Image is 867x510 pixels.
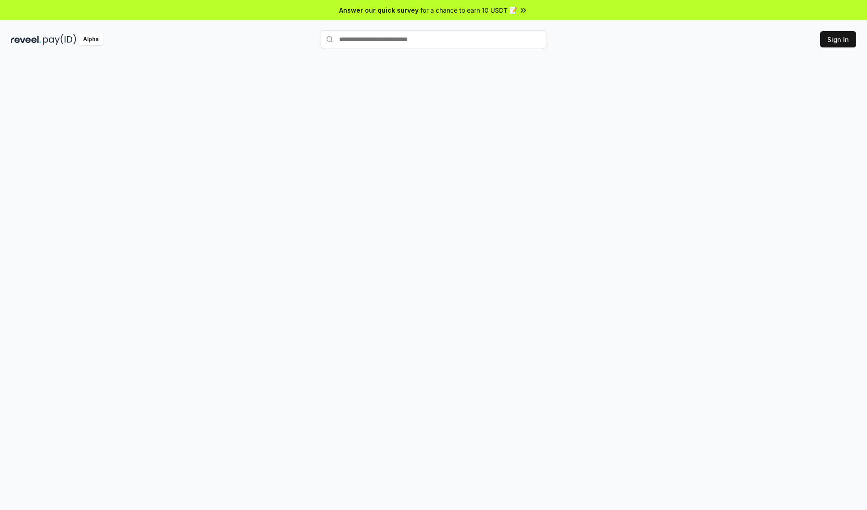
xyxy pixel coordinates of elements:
div: Alpha [78,34,103,45]
button: Sign In [820,31,856,47]
img: pay_id [43,34,76,45]
span: for a chance to earn 10 USDT 📝 [420,5,517,15]
span: Answer our quick survey [339,5,419,15]
img: reveel_dark [11,34,41,45]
